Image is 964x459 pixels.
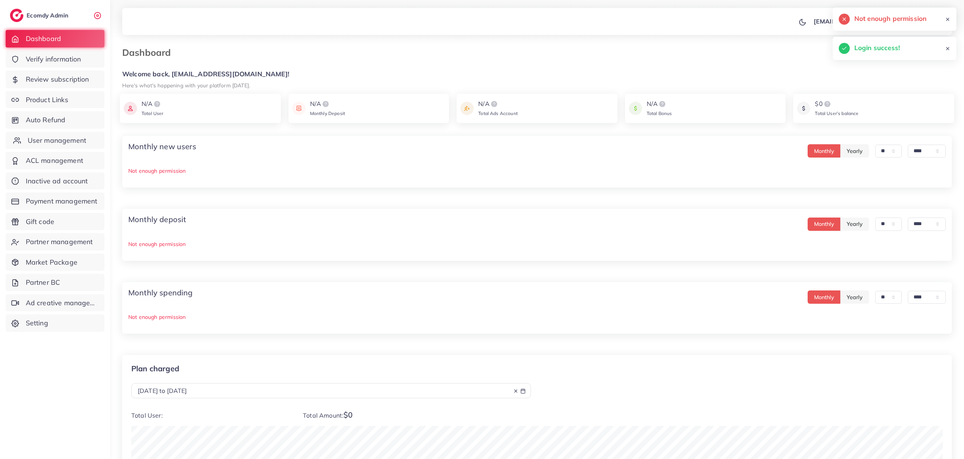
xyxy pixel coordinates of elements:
span: Dashboard [26,34,61,44]
button: Yearly [840,290,869,304]
h5: Login success! [854,43,900,53]
img: logo [823,99,832,109]
a: Payment management [6,192,104,210]
span: Gift code [26,217,54,227]
a: Ad creative management [6,294,104,312]
a: Dashboard [6,30,104,47]
button: Yearly [840,218,869,231]
p: Total Amount: [303,410,531,420]
img: icon payment [124,99,137,117]
small: Here's what's happening with your platform [DATE]. [122,82,250,88]
span: Partner management [26,237,93,247]
h4: Monthly spending [128,288,193,297]
p: Not enough permission [128,166,946,175]
a: Gift code [6,213,104,230]
p: Total User: [131,410,291,420]
p: Not enough permission [128,240,946,249]
a: User management [6,132,104,149]
h4: Monthly new users [128,142,196,151]
span: [DATE] to [DATE] [138,387,187,394]
div: N/A [142,99,164,109]
button: Monthly [808,218,841,231]
a: ACL management [6,152,104,169]
img: logo [10,9,24,22]
span: ACL management [26,156,83,166]
button: Yearly [840,144,869,158]
img: logo [658,99,667,109]
span: Monthly Deposit [310,110,345,116]
button: Monthly [808,290,841,304]
h2: Ecomdy Admin [27,12,70,19]
span: Setting [26,318,48,328]
p: Not enough permission [128,312,946,322]
div: $0 [815,99,858,109]
h5: Welcome back, [EMAIL_ADDRESS][DOMAIN_NAME]! [122,70,952,78]
img: icon payment [797,99,810,117]
img: icon payment [460,99,474,117]
img: icon payment [629,99,642,117]
img: logo [321,99,330,109]
a: Setting [6,314,104,332]
span: Ad creative management [26,298,99,308]
span: $0 [343,410,353,420]
span: Product Links [26,95,68,105]
img: icon payment [292,99,306,117]
span: Auto Refund [26,115,66,125]
div: N/A [478,99,518,109]
h4: Monthly deposit [128,215,186,224]
a: Market Package [6,254,104,271]
span: User management [28,136,86,145]
button: Monthly [808,144,841,158]
p: [EMAIL_ADDRESS][DOMAIN_NAME] [814,17,923,26]
div: N/A [647,99,672,109]
a: [EMAIL_ADDRESS][DOMAIN_NAME]avatar [810,14,946,29]
span: Total User [142,110,164,116]
span: Market Package [26,257,77,267]
span: Total User’s balance [815,110,858,116]
a: Inactive ad account [6,172,104,190]
div: N/A [310,99,345,109]
a: Product Links [6,91,104,109]
a: Partner management [6,233,104,251]
a: Partner BC [6,274,104,291]
a: Review subscription [6,71,104,88]
h3: Dashboard [122,47,177,58]
span: Total Bonus [647,110,672,116]
img: logo [153,99,162,109]
a: logoEcomdy Admin [10,9,70,22]
h5: Not enough permission [854,14,926,24]
p: Plan charged [131,364,531,373]
span: Inactive ad account [26,176,88,186]
a: Verify information [6,50,104,68]
span: Partner BC [26,278,60,287]
span: Review subscription [26,74,89,84]
img: logo [490,99,499,109]
span: Total Ads Account [478,110,518,116]
a: Auto Refund [6,111,104,129]
span: Verify information [26,54,81,64]
span: Payment management [26,196,98,206]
